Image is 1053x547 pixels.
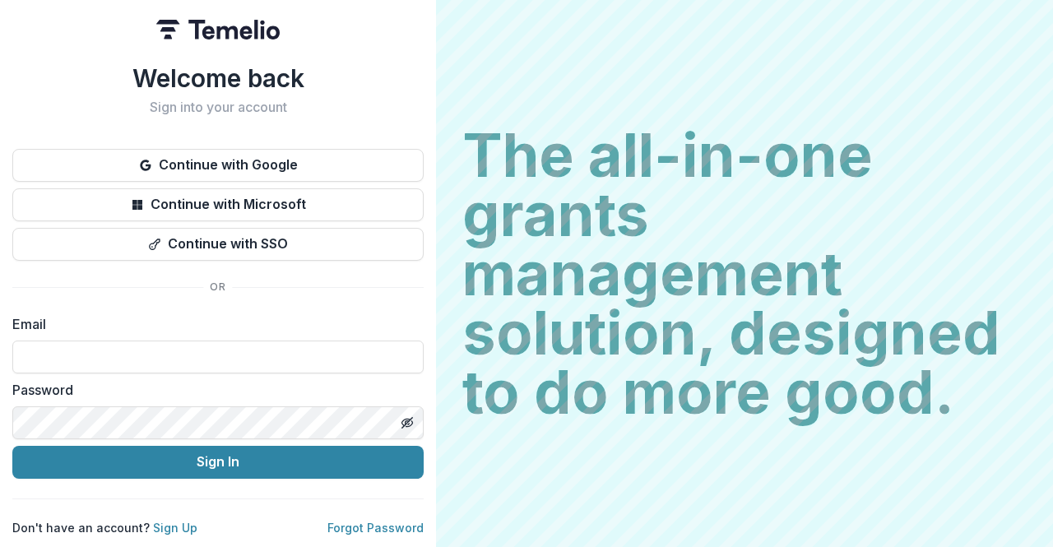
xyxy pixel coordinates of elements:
h1: Welcome back [12,63,424,93]
button: Continue with SSO [12,228,424,261]
button: Continue with Microsoft [12,188,424,221]
h2: Sign into your account [12,100,424,115]
button: Toggle password visibility [394,410,420,436]
a: Forgot Password [327,521,424,535]
label: Email [12,314,414,334]
label: Password [12,380,414,400]
a: Sign Up [153,521,197,535]
img: Temelio [156,20,280,39]
button: Continue with Google [12,149,424,182]
p: Don't have an account? [12,519,197,536]
button: Sign In [12,446,424,479]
